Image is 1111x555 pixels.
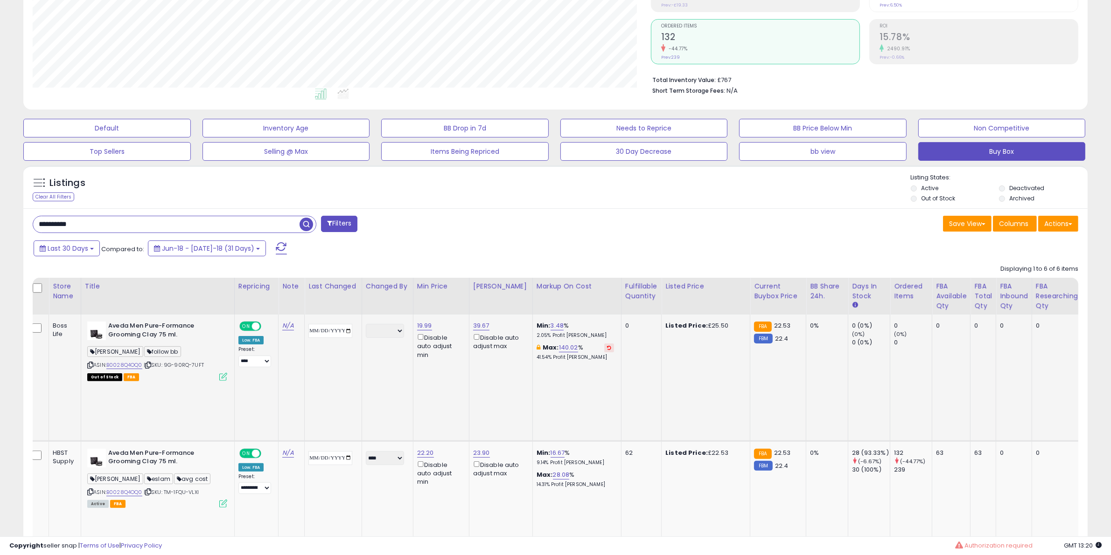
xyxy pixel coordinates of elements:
[553,470,570,480] a: 28.08
[203,142,370,161] button: Selling @ Max
[974,449,989,457] div: 63
[144,361,204,369] span: | SKU: 9G-90RQ-7UFT
[936,449,963,457] div: 63
[9,541,43,550] strong: Copyright
[1000,449,1025,457] div: 0
[810,281,844,301] div: BB Share 24h.
[23,142,191,161] button: Top Sellers
[124,373,140,381] span: FBA
[148,240,266,256] button: Jun-18 - [DATE]-18 (31 Days)
[87,373,122,381] span: All listings that are currently out of stock and unavailable for purchase on Amazon
[1036,281,1078,311] div: FBA Researching Qty
[974,322,989,330] div: 0
[537,281,617,291] div: Markup on Cost
[417,332,462,359] div: Disable auto adjust min
[652,76,716,84] b: Total Inventory Value:
[551,321,564,330] a: 3.48
[108,449,222,468] b: Aveda Men Pure-Formance Grooming Clay 75 ml.
[1064,541,1102,550] span: 2025-08-17 13:20 GMT
[665,45,688,52] small: -44.77%
[473,332,525,350] div: Disable auto adjust max
[774,448,791,457] span: 22.53
[144,488,199,496] span: | SKU: TM-1FQU-VLXI
[260,449,275,457] span: OFF
[754,334,772,343] small: FBM
[810,322,841,330] div: 0%
[852,330,865,338] small: (0%)
[559,343,578,352] a: 140.02
[473,459,525,478] div: Disable auto adjust max
[1009,194,1034,202] label: Archived
[537,343,614,361] div: %
[775,461,789,470] span: 22.4
[473,321,489,330] a: 39.67
[894,466,932,474] div: 239
[665,322,743,330] div: £25.50
[238,473,272,494] div: Preset:
[537,322,614,339] div: %
[282,281,300,291] div: Note
[1000,265,1078,274] div: Displaying 1 to 6 of 6 items
[537,354,614,361] p: 41.54% Profit [PERSON_NAME]
[625,449,654,457] div: 62
[1009,184,1044,192] label: Deactivated
[918,142,1086,161] button: Buy Box
[34,240,100,256] button: Last 30 Days
[1000,281,1028,311] div: FBA inbound Qty
[894,338,932,347] div: 0
[23,119,191,137] button: Default
[774,321,791,330] span: 22.53
[101,245,144,254] span: Compared to:
[625,322,654,330] div: 0
[381,142,549,161] button: Items Being Repriced
[87,449,106,467] img: 31S3jCI3++L._SL40_.jpg
[33,192,74,201] div: Clear All Filters
[911,173,1088,182] p: Listing States:
[238,336,264,344] div: Low. FBA
[652,74,1071,85] li: £767
[240,449,252,457] span: ON
[551,448,565,458] a: 16.67
[53,322,74,338] div: Boss Life
[53,281,77,301] div: Store Name
[305,278,362,315] th: CSV column name: cust_attr_1_Last Changed
[943,216,992,232] button: Save View
[921,194,955,202] label: Out of Stock
[260,322,275,330] span: OFF
[661,55,680,60] small: Prev: 239
[537,481,614,488] p: 14.31% Profit [PERSON_NAME]
[810,449,841,457] div: 0%
[1036,449,1075,457] div: 0
[381,119,549,137] button: BB Drop in 7d
[87,322,106,340] img: 31S3jCI3++L._SL40_.jpg
[880,32,1078,44] h2: 15.78%
[921,184,938,192] label: Active
[560,142,728,161] button: 30 Day Decrease
[238,463,264,472] div: Low. FBA
[9,541,162,550] div: seller snap | |
[537,449,614,466] div: %
[1038,216,1078,232] button: Actions
[537,459,614,466] p: 9.14% Profit [PERSON_NAME]
[754,461,772,471] small: FBM
[417,459,462,486] div: Disable auto adjust min
[754,322,771,332] small: FBA
[87,346,143,357] span: [PERSON_NAME]
[110,500,126,508] span: FBA
[560,119,728,137] button: Needs to Reprice
[754,449,771,459] small: FBA
[894,322,932,330] div: 0
[144,346,181,357] span: follow bb
[87,322,227,380] div: ASIN:
[974,281,992,311] div: FBA Total Qty
[308,281,358,291] div: Last Changed
[473,281,529,291] div: [PERSON_NAME]
[1036,322,1075,330] div: 0
[900,458,925,465] small: (-44.77%)
[53,449,74,466] div: HBST Supply
[852,466,890,474] div: 30 (100%)
[87,500,109,508] span: All listings currently available for purchase on Amazon
[1000,322,1025,330] div: 0
[665,449,743,457] div: £22.53
[282,321,293,330] a: N/A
